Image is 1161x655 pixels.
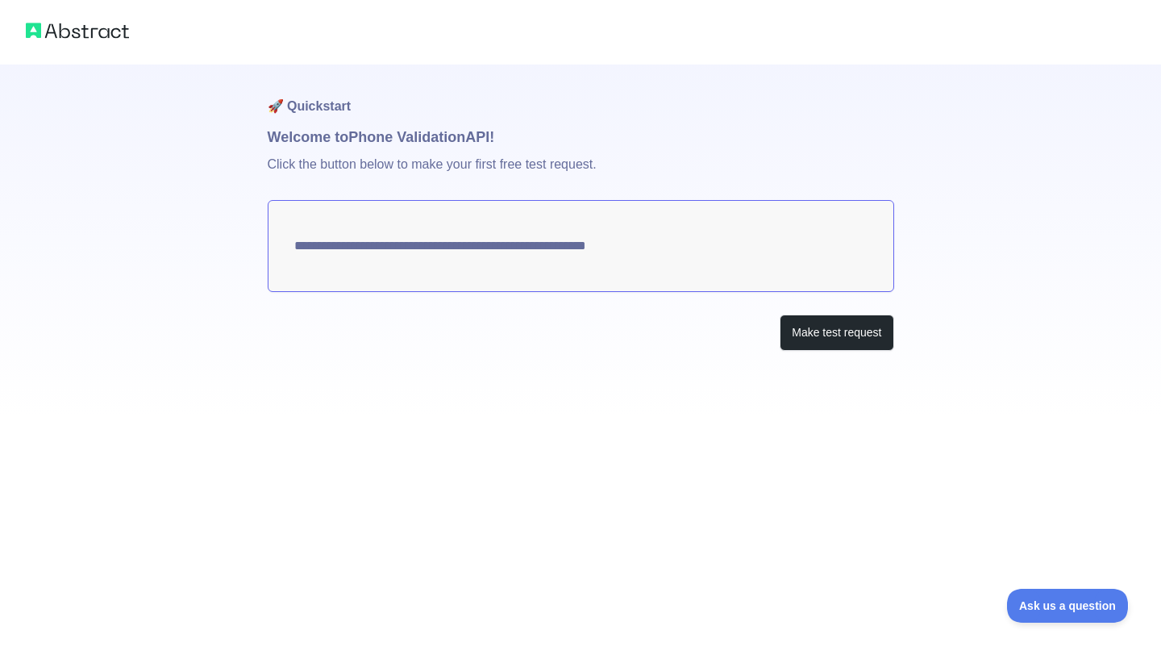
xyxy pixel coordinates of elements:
[1007,589,1129,623] iframe: Toggle Customer Support
[780,315,893,351] button: Make test request
[268,126,894,148] h1: Welcome to Phone Validation API!
[268,148,894,200] p: Click the button below to make your first free test request.
[268,65,894,126] h1: 🚀 Quickstart
[26,19,129,42] img: Abstract logo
